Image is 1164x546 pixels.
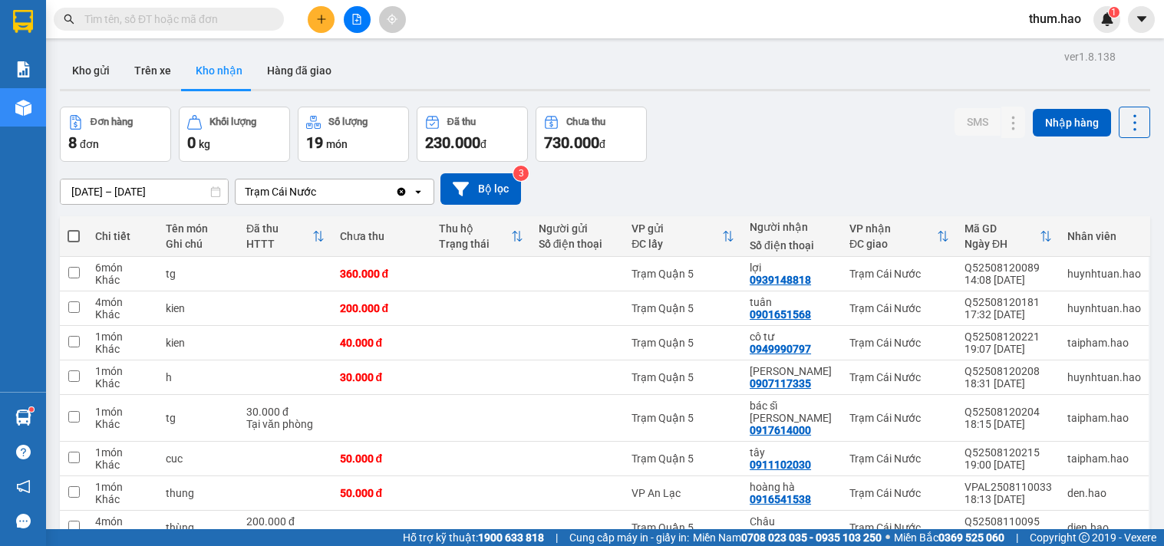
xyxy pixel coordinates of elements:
div: Khác [95,418,150,430]
div: VP gửi [631,222,722,235]
div: Khác [95,343,150,355]
img: solution-icon [15,61,31,77]
div: ĐC lấy [631,238,722,250]
th: Toggle SortBy [957,216,1060,257]
div: 18:31 [DATE] [965,377,1052,390]
div: 19:00 [DATE] [965,459,1052,471]
div: Trạm Quận 5 [631,521,734,534]
div: taipham.hao [1067,337,1141,349]
div: Trạng thái [439,238,511,250]
button: Trên xe [122,52,183,89]
span: đ [599,138,605,150]
div: kien [166,302,231,314]
div: 1 món [95,446,150,459]
div: 30.000 đ [340,371,424,383]
div: Khối lượng [209,117,256,127]
div: Q52508120204 [965,406,1052,418]
span: 19 [306,133,323,152]
div: Trạm Quận 5 [631,268,734,280]
div: Đơn hàng [91,117,133,127]
button: plus [308,6,335,33]
div: Trạm Cái Nước [849,337,949,349]
div: tg [166,412,231,424]
div: Châu [750,515,834,528]
input: Selected Trạm Cái Nước. [318,184,319,199]
div: Ngày ĐH [965,238,1040,250]
th: Toggle SortBy [624,216,742,257]
button: Nhập hàng [1033,109,1111,136]
div: h [166,371,231,383]
button: Hàng đã giao [255,52,344,89]
div: Chưa thu [566,117,605,127]
img: icon-new-feature [1100,12,1114,26]
div: Khác [95,308,150,321]
div: Chưa thu [340,230,424,242]
div: thung [166,487,231,499]
svg: Clear value [395,186,407,198]
div: Tại văn phòng [246,418,324,430]
div: trần văn doanh [750,365,834,377]
button: file-add [344,6,371,33]
strong: 0369 525 060 [938,531,1004,544]
img: warehouse-icon [15,100,31,116]
button: Số lượng19món [298,107,409,162]
div: taipham.hao [1067,452,1141,465]
div: 4 món [95,296,150,308]
span: 730.000 [544,133,599,152]
div: VP An Lạc [631,487,734,499]
div: Người nhận [750,221,834,233]
span: copyright [1079,532,1090,543]
div: 30.000 đ [246,406,324,418]
div: 1 món [95,331,150,343]
div: HTTT [246,238,312,250]
div: VP nhận [849,222,937,235]
button: Chưa thu730.000đ [536,107,647,162]
strong: 0708 023 035 - 0935 103 250 [741,531,882,544]
span: | [1016,529,1018,546]
th: Toggle SortBy [842,216,957,257]
div: Q52508110095 [965,515,1052,528]
button: Đã thu230.000đ [417,107,528,162]
div: 18:15 [DATE] [965,418,1052,430]
div: 14:57 [DATE] [965,528,1052,540]
div: Mã GD [965,222,1040,235]
svg: open [412,186,424,198]
span: file-add [351,14,362,25]
span: ⚪️ [885,534,890,541]
div: Trạm Quận 5 [631,337,734,349]
div: thùng [166,521,231,534]
div: 14:08 [DATE] [965,274,1052,286]
sup: 1 [1109,7,1119,18]
div: Khác [95,459,150,471]
div: Q52508120221 [965,331,1052,343]
div: Trạm Cái Nước [849,412,949,424]
span: Miền Nam [693,529,882,546]
div: 0939148818 [750,274,811,286]
div: Nhân viên [1067,230,1141,242]
button: Kho nhận [183,52,255,89]
div: dien.hao [1067,521,1141,534]
span: plus [316,14,327,25]
div: Khác [95,274,150,286]
div: Người gửi [539,222,616,235]
span: 8 [68,133,77,152]
div: cuc [166,452,231,465]
div: 0901651568 [750,308,811,321]
div: 1 món [95,481,150,493]
div: huynhtuan.hao [1067,268,1141,280]
div: Ghi chú [166,238,231,250]
div: Trạm Cái Nước [849,521,949,534]
div: 0917614000 [750,424,811,436]
button: aim [379,6,406,33]
span: Miền Bắc [894,529,1004,546]
input: Select a date range. [61,179,228,204]
span: | [556,529,558,546]
span: caret-down [1135,12,1149,26]
button: Kho gửi [60,52,122,89]
div: Số điện thoại [539,238,616,250]
img: logo-vxr [13,10,33,33]
div: cô tư [750,331,834,343]
button: caret-down [1128,6,1155,33]
div: Q52508120181 [965,296,1052,308]
span: Hỗ trợ kỹ thuật: [403,529,544,546]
